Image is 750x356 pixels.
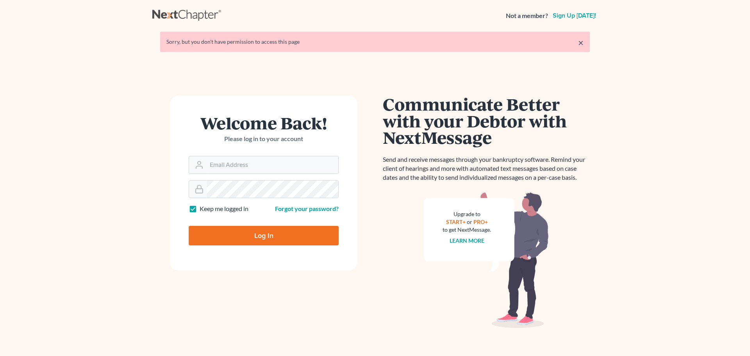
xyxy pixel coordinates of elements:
div: to get NextMessage. [443,226,491,234]
a: × [578,38,584,47]
div: Upgrade to [443,210,491,218]
a: START+ [446,218,466,225]
label: Keep me logged in [200,204,248,213]
input: Email Address [207,156,338,174]
h1: Welcome Back! [189,114,339,131]
a: Sign up [DATE]! [551,13,598,19]
img: nextmessage_bg-59042aed3d76b12b5cd301f8e5b87938c9018125f34e5fa2b7a6b67550977c72.svg [424,191,549,328]
p: Send and receive messages through your bankruptcy software. Remind your client of hearings and mo... [383,155,590,182]
a: PRO+ [473,218,488,225]
p: Please log in to your account [189,134,339,143]
h1: Communicate Better with your Debtor with NextMessage [383,96,590,146]
a: Forgot your password? [275,205,339,212]
div: Sorry, but you don't have permission to access this page [166,38,584,46]
strong: Not a member? [506,11,548,20]
input: Log In [189,226,339,245]
span: or [467,218,472,225]
a: Learn more [450,237,484,244]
